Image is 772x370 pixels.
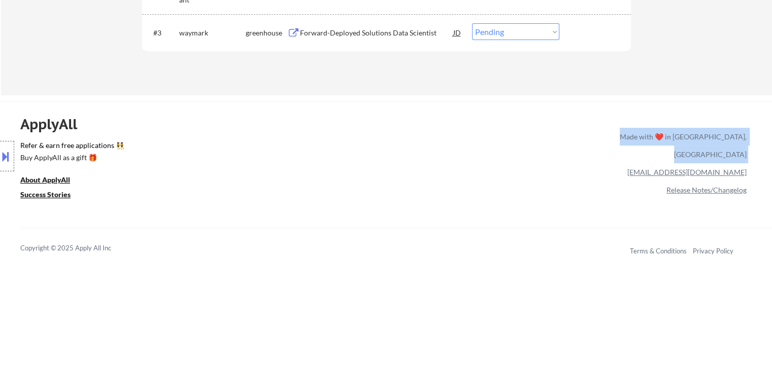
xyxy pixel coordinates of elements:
div: #3 [153,28,171,38]
div: Forward-Deployed Solutions Data Scientist [300,28,453,38]
a: [EMAIL_ADDRESS][DOMAIN_NAME] [627,168,747,176]
a: Terms & Conditions [630,247,687,255]
div: JD [452,23,462,42]
div: waymark [179,28,246,38]
div: Made with ❤️ in [GEOGRAPHIC_DATA], [GEOGRAPHIC_DATA] [616,128,747,163]
div: greenhouse [246,28,287,38]
a: Release Notes/Changelog [666,186,747,194]
a: Refer & earn free applications 👯‍♀️ [20,142,408,153]
a: Privacy Policy [693,247,733,255]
